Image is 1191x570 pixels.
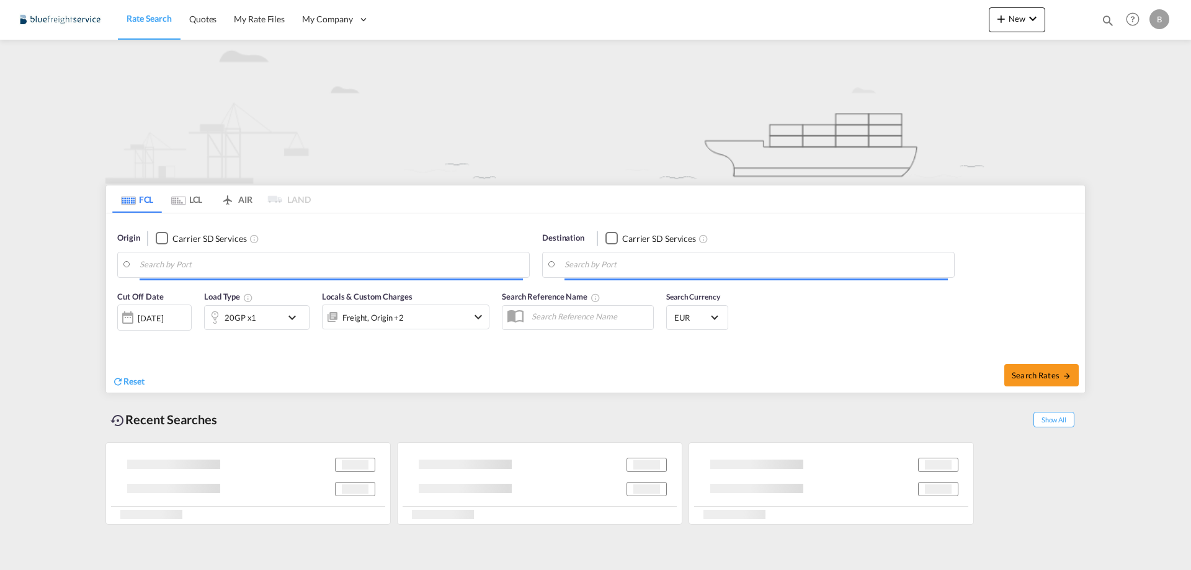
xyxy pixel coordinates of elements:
[666,292,720,301] span: Search Currency
[994,14,1040,24] span: New
[112,185,162,213] md-tab-item: FCL
[138,313,163,324] div: [DATE]
[19,6,102,33] img: 9097ab40c0d911ee81d80fb7ec8da167.JPG
[243,293,253,303] md-icon: Select multiple loads to view rates
[1033,412,1074,427] span: Show All
[220,192,235,202] md-icon: icon-airplane
[172,233,246,245] div: Carrier SD Services
[105,40,1086,184] img: new-FCL.png
[605,232,696,245] md-checkbox: Checkbox No Ink
[212,185,261,213] md-tab-item: AIR
[302,13,353,25] span: My Company
[502,292,600,301] span: Search Reference Name
[564,256,948,274] input: Search by Port
[1149,9,1169,29] div: B
[156,232,246,245] md-checkbox: Checkbox No Ink
[110,413,125,428] md-icon: icon-backup-restore
[1101,14,1115,27] md-icon: icon-magnify
[117,305,192,331] div: [DATE]
[1004,364,1079,386] button: Search Ratesicon-arrow-right
[989,7,1045,32] button: icon-plus 400-fgNewicon-chevron-down
[112,375,145,389] div: icon-refreshReset
[342,309,404,326] div: Freight Origin Destination Dock Stuffing
[1122,9,1149,31] div: Help
[471,309,486,324] md-icon: icon-chevron-down
[106,213,1085,393] div: Origin Checkbox No InkUnchecked: Search for CY (Container Yard) services for all selected carrier...
[1025,11,1040,26] md-icon: icon-chevron-down
[698,234,708,244] md-icon: Unchecked: Search for CY (Container Yard) services for all selected carriers.Checked : Search for...
[322,292,413,301] span: Locals & Custom Charges
[525,307,653,326] input: Search Reference Name
[994,11,1009,26] md-icon: icon-plus 400-fg
[225,309,256,326] div: 20GP x1
[117,329,127,346] md-datepicker: Select
[1012,370,1071,380] span: Search Rates
[127,13,172,24] span: Rate Search
[622,233,696,245] div: Carrier SD Services
[249,234,259,244] md-icon: Unchecked: Search for CY (Container Yard) services for all selected carriers.Checked : Search for...
[673,308,721,326] md-select: Select Currency: € EUREuro
[322,305,489,329] div: Freight Origin Destination Dock Stuffingicon-chevron-down
[204,305,310,330] div: 20GP x1icon-chevron-down
[112,376,123,387] md-icon: icon-refresh
[162,185,212,213] md-tab-item: LCL
[117,232,140,244] span: Origin
[1063,372,1071,380] md-icon: icon-arrow-right
[112,185,311,213] md-pagination-wrapper: Use the left and right arrow keys to navigate between tabs
[1122,9,1143,30] span: Help
[234,14,285,24] span: My Rate Files
[140,256,523,274] input: Search by Port
[1101,14,1115,32] div: icon-magnify
[105,406,222,434] div: Recent Searches
[591,293,600,303] md-icon: Your search will be saved by the below given name
[285,310,306,325] md-icon: icon-chevron-down
[674,312,709,323] span: EUR
[204,292,253,301] span: Load Type
[117,292,164,301] span: Cut Off Date
[189,14,216,24] span: Quotes
[123,376,145,386] span: Reset
[542,232,584,244] span: Destination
